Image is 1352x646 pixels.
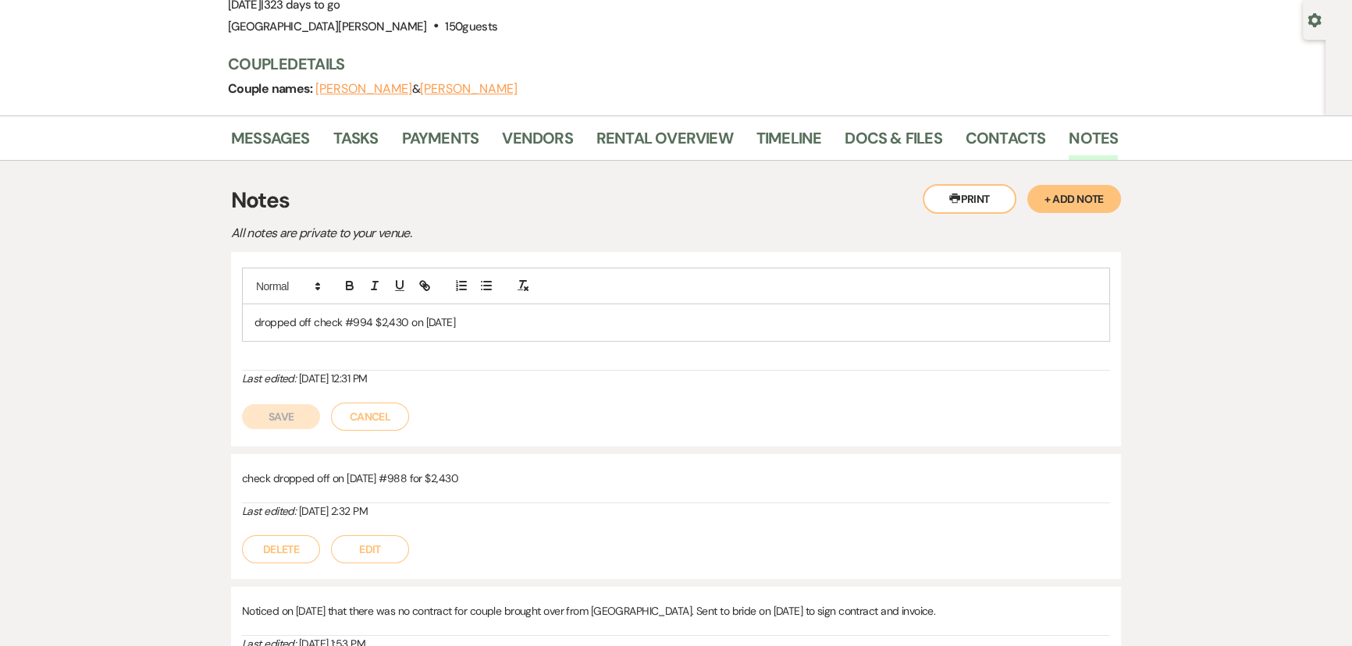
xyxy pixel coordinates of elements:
a: Timeline [756,126,822,160]
i: Last edited: [242,504,296,518]
button: [PERSON_NAME] [420,83,517,95]
button: Cancel [331,403,409,431]
h3: Notes [231,184,1121,217]
button: Print [923,184,1016,214]
h3: Couple Details [228,53,1102,75]
p: check dropped off on [DATE] #988 for $2,430 [242,470,1110,487]
div: [DATE] 12:31 PM [242,371,1110,387]
button: [PERSON_NAME] [315,83,412,95]
p: All notes are private to your venue. [231,223,777,243]
button: Save [242,404,320,429]
a: Rental Overview [596,126,733,160]
div: [DATE] 2:32 PM [242,503,1110,520]
button: Open lead details [1308,12,1322,27]
span: Couple names: [228,80,315,97]
button: Delete [242,535,320,563]
a: Notes [1069,126,1118,160]
a: Vendors [502,126,572,160]
button: Edit [331,535,409,563]
a: Docs & Files [845,126,941,160]
button: + Add Note [1027,185,1121,213]
i: Last edited: [242,371,296,385]
a: Messages [231,126,310,160]
a: Tasks [333,126,379,160]
span: & [315,81,517,97]
span: 150 guests [445,19,497,34]
a: Contacts [966,126,1046,160]
p: dropped off check #994 $2,430 on [DATE] [254,314,1098,331]
p: Noticed on [DATE] that there was no contract for couple brought over from [GEOGRAPHIC_DATA]. Sent... [242,602,1110,619]
span: [GEOGRAPHIC_DATA][PERSON_NAME] [228,19,427,34]
a: Payments [402,126,479,160]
